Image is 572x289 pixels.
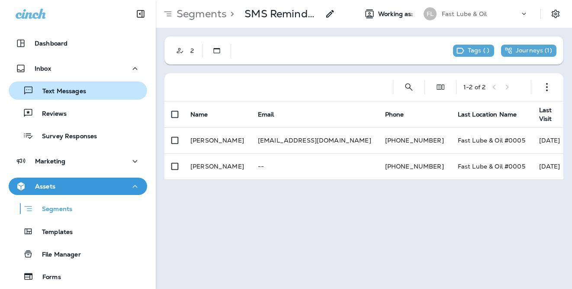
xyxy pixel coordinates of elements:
[227,7,234,20] p: >
[516,47,552,55] p: Journeys ( 1 )
[183,153,251,179] td: [PERSON_NAME]
[33,228,73,237] p: Templates
[458,110,517,118] span: Last Location Name
[453,45,494,57] div: This segment has no tags
[189,47,202,54] div: 2
[208,42,225,59] button: Static
[35,40,67,47] p: Dashboard
[9,222,147,240] button: Templates
[9,81,147,100] button: Text Messages
[532,153,567,179] td: [DATE]
[33,205,72,214] p: Segments
[35,158,65,165] p: Marketing
[244,7,320,20] p: SMS Reminders Opted In
[183,127,251,153] td: [PERSON_NAME]
[171,42,189,59] button: Customer Only
[424,7,437,20] div: FL
[442,10,487,17] p: Fast Lube & Oil
[378,10,415,18] span: Working as:
[34,88,86,96] p: Text Messages
[190,110,208,118] span: Name
[173,7,227,20] p: Segments
[9,104,147,122] button: Reviews
[258,163,371,170] p: --
[451,153,532,179] td: Fast Lube & Oil #0005
[9,178,147,195] button: Assets
[34,273,61,282] p: Forms
[9,153,147,170] button: Marketing
[9,245,147,263] button: File Manager
[468,47,489,55] p: Tags ( )
[378,127,451,153] td: [PHONE_NUMBER]
[35,183,55,190] p: Assets
[33,251,81,259] p: File Manager
[548,6,563,22] button: Settings
[33,133,97,141] p: Survey Responses
[378,153,451,179] td: [PHONE_NUMBER]
[539,106,552,123] span: Last Visit
[532,127,567,153] td: [DATE]
[385,110,404,118] span: Phone
[451,127,532,153] td: Fast Lube & Oil #0005
[432,78,449,96] button: Edit Fields
[9,127,147,145] button: Survey Responses
[33,110,67,118] p: Reviews
[35,65,51,72] p: Inbox
[9,35,147,52] button: Dashboard
[9,267,147,286] button: Forms
[258,110,274,118] span: Email
[129,5,153,23] button: Collapse Sidebar
[9,60,147,77] button: Inbox
[251,127,378,153] td: [EMAIL_ADDRESS][DOMAIN_NAME]
[463,84,485,91] div: 1 - 2 of 2
[400,78,418,96] button: Search Segments
[9,199,147,218] button: Segments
